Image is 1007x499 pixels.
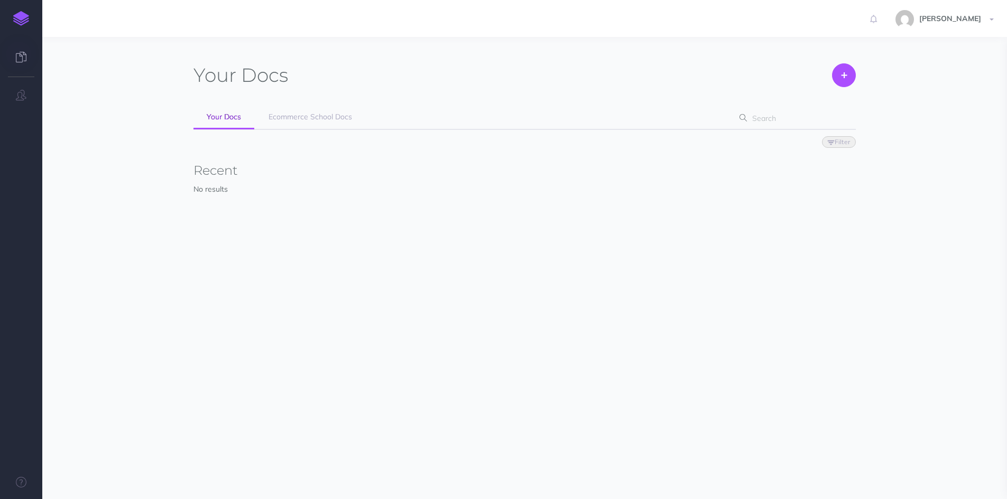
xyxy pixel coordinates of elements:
h3: Recent [193,164,856,177]
img: logo-mark.svg [13,11,29,26]
span: Your Docs [207,112,241,121]
button: Filter [822,136,856,148]
span: Ecommerce School Docs [269,112,352,121]
h1: Docs [193,63,288,87]
span: Your [193,63,236,87]
a: Your Docs [193,106,254,129]
img: 773ddf364f97774a49de44848d81cdba.jpg [895,10,914,29]
a: Ecommerce School Docs [255,106,365,129]
span: [PERSON_NAME] [914,14,986,23]
p: No results [193,183,856,195]
input: Search [749,109,839,128]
